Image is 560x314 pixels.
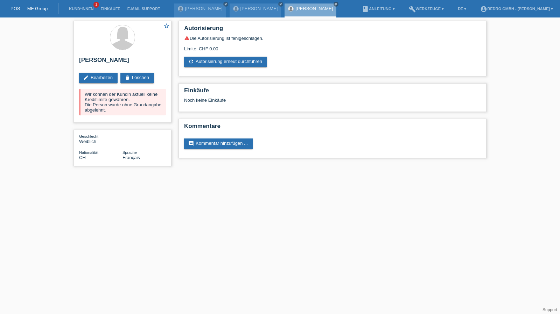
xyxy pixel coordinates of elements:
div: Wir können der Kundin aktuell keine Kreditlimite gewähren. Die Person wurde ohne Grundangabe abge... [79,89,166,115]
i: build [409,6,416,13]
a: refreshAutorisierung erneut durchführen [184,57,267,67]
a: bookAnleitung ▾ [358,7,398,11]
span: Nationalität [79,150,98,155]
a: Support [542,307,557,312]
a: POS — MF Group [10,6,48,11]
a: close [334,2,338,7]
i: refresh [188,59,194,64]
a: DE ▾ [454,7,470,11]
a: commentKommentar hinzufügen ... [184,138,253,149]
div: Limite: CHF 0.00 [184,41,481,51]
a: account_circleRedro GmbH - [PERSON_NAME] ▾ [477,7,556,11]
a: [PERSON_NAME] [185,6,223,11]
a: deleteLöschen [120,73,154,83]
i: star_border [163,23,170,29]
a: star_border [163,23,170,30]
a: Kund*innen [65,7,97,11]
a: close [223,2,228,7]
h2: Autorisierung [184,25,481,35]
i: warning [184,35,190,41]
a: E-Mail Support [124,7,164,11]
h2: Einkäufe [184,87,481,98]
span: 1 [93,2,99,8]
i: close [224,2,227,6]
a: [PERSON_NAME] [240,6,278,11]
i: close [334,2,338,6]
div: Weiblich [79,134,122,144]
h2: [PERSON_NAME] [79,57,166,67]
i: delete [125,75,130,80]
span: Geschlecht [79,134,98,138]
i: edit [83,75,89,80]
i: comment [188,141,194,146]
a: buildWerkzeuge ▾ [405,7,448,11]
div: Die Autorisierung ist fehlgeschlagen. [184,35,481,41]
i: account_circle [480,6,487,13]
div: Noch keine Einkäufe [184,98,481,108]
h2: Kommentare [184,123,481,133]
a: Einkäufe [97,7,124,11]
span: Français [122,155,140,160]
a: [PERSON_NAME] [295,6,333,11]
span: Schweiz [79,155,86,160]
a: close [278,2,283,7]
i: close [279,2,282,6]
i: book [362,6,369,13]
span: Sprache [122,150,137,155]
a: editBearbeiten [79,73,118,83]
